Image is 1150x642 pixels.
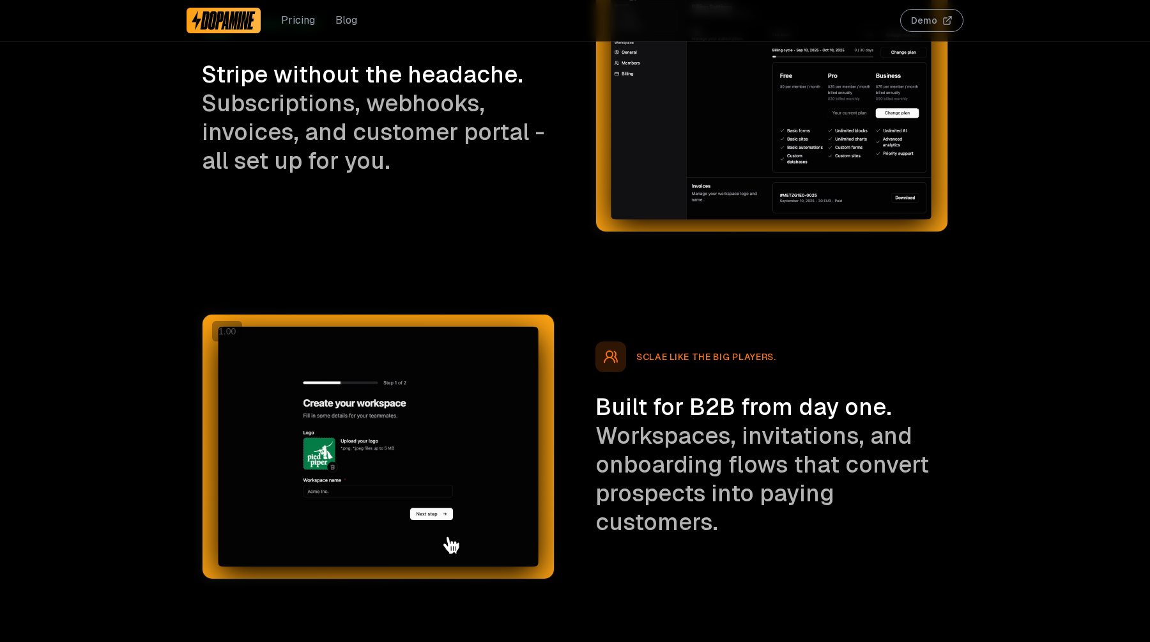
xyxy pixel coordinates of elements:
video: Your browser does not support the video tag. [203,315,554,579]
span: Workspaces, invitations, and onboarding flows that convert prospects into paying customers. [595,421,929,537]
a: Blog [335,13,357,28]
a: Pricing [281,13,315,28]
button: Demo [900,9,963,32]
a: Dopamine [187,8,261,33]
div: Sclae like the big players. [636,350,776,363]
span: Built for B2B from day one. [595,392,892,422]
img: Dopamine [192,10,256,31]
span: Subscriptions, webhooks, invoices, and customer portal - all set up for you. [202,88,544,176]
span: Stripe without the headache. [202,59,523,90]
